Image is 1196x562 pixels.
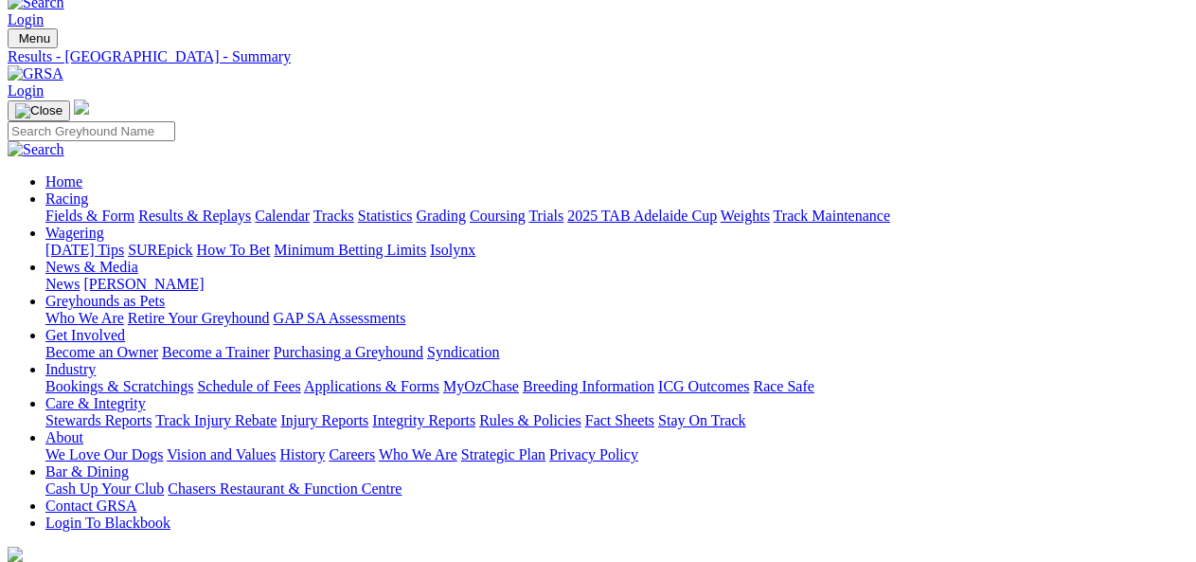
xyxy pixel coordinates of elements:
a: [DATE] Tips [45,242,124,258]
a: SUREpick [128,242,192,258]
a: Become an Owner [45,344,158,360]
a: History [279,446,325,462]
a: Become a Trainer [162,344,270,360]
a: Chasers Restaurant & Function Centre [168,480,402,497]
a: Tracks [313,208,354,224]
div: About [45,446,1188,463]
a: How To Bet [197,242,271,258]
a: Calendar [255,208,310,224]
a: Integrity Reports [372,412,475,428]
button: Toggle navigation [8,100,70,121]
a: [PERSON_NAME] [83,276,204,292]
a: Trials [528,208,563,224]
a: Bar & Dining [45,463,129,480]
a: Minimum Betting Limits [274,242,426,258]
input: Search [8,121,175,141]
a: Fields & Form [45,208,134,224]
a: Fact Sheets [585,412,654,428]
a: GAP SA Assessments [274,310,406,326]
a: Track Injury Rebate [155,412,277,428]
a: Purchasing a Greyhound [274,344,423,360]
a: Strategic Plan [461,446,545,462]
a: Injury Reports [280,412,368,428]
a: Rules & Policies [479,412,581,428]
a: Race Safe [753,378,813,394]
img: logo-grsa-white.png [8,547,23,562]
a: Greyhounds as Pets [45,293,165,309]
a: Bookings & Scratchings [45,378,193,394]
a: Home [45,173,82,190]
a: Grading [417,208,466,224]
a: Syndication [427,344,499,360]
a: Wagering [45,225,104,241]
img: GRSA [8,65,63,82]
img: Search [8,141,64,158]
a: News [45,276,80,292]
a: Isolynx [430,242,475,258]
img: Close [15,103,62,118]
a: Careers [329,446,375,462]
a: Coursing [470,208,526,224]
a: Stewards Reports [45,412,152,428]
a: Who We Are [45,310,124,326]
a: Who We Are [379,446,457,462]
a: Breeding Information [523,378,654,394]
a: Track Maintenance [774,208,890,224]
a: News & Media [45,259,138,275]
a: Cash Up Your Club [45,480,164,497]
a: Vision and Values [167,446,276,462]
a: Schedule of Fees [197,378,300,394]
a: About [45,429,83,445]
a: Login To Blackbook [45,515,170,531]
a: Privacy Policy [549,446,638,462]
a: We Love Our Dogs [45,446,163,462]
a: MyOzChase [443,378,519,394]
div: News & Media [45,276,1188,293]
a: Applications & Forms [304,378,439,394]
div: Bar & Dining [45,480,1188,498]
a: Care & Integrity [45,395,146,411]
button: Toggle navigation [8,28,58,48]
a: Get Involved [45,327,125,343]
div: Racing [45,208,1188,225]
a: Industry [45,361,96,377]
div: Greyhounds as Pets [45,310,1188,327]
a: ICG Outcomes [658,378,749,394]
span: Menu [19,31,50,45]
a: Contact GRSA [45,498,136,514]
a: Statistics [358,208,413,224]
div: Get Involved [45,344,1188,361]
a: Login [8,11,44,27]
a: Results & Replays [138,208,251,224]
a: Results - [GEOGRAPHIC_DATA] - Summary [8,48,1188,65]
a: Weights [721,208,770,224]
img: logo-grsa-white.png [74,100,89,115]
a: 2025 TAB Adelaide Cup [567,208,717,224]
div: Care & Integrity [45,412,1188,429]
a: Stay On Track [658,412,745,428]
div: Wagering [45,242,1188,259]
a: Login [8,82,44,99]
a: Racing [45,190,88,207]
div: Industry [45,378,1188,395]
a: Retire Your Greyhound [128,310,270,326]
